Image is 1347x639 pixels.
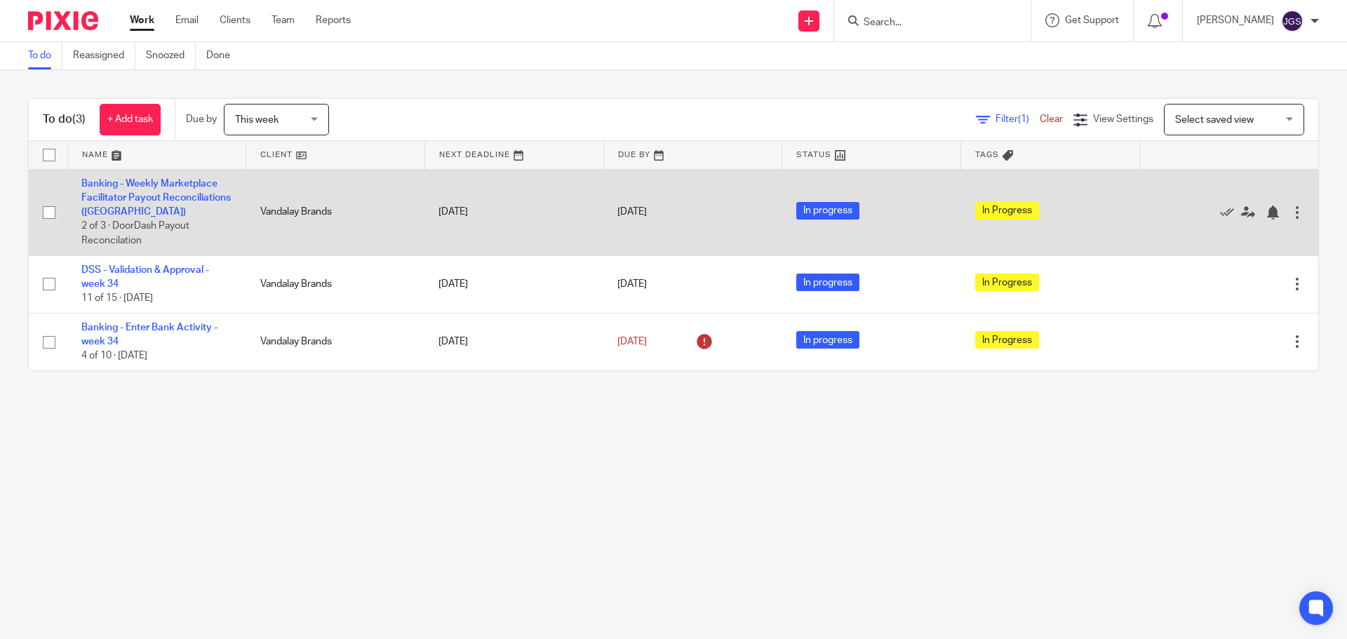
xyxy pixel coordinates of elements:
[1018,114,1029,124] span: (1)
[246,255,425,313] td: Vandalay Brands
[81,179,231,217] a: Banking - Weekly Marketplace Facilitator Payout Reconciliations ([GEOGRAPHIC_DATA])
[975,274,1039,291] span: In Progress
[424,169,603,255] td: [DATE]
[186,112,217,126] p: Due by
[1040,114,1063,124] a: Clear
[424,313,603,370] td: [DATE]
[73,42,135,69] a: Reassigned
[206,42,241,69] a: Done
[246,313,425,370] td: Vandalay Brands
[617,279,647,289] span: [DATE]
[975,331,1039,349] span: In Progress
[1281,10,1304,32] img: svg%3E
[1093,114,1153,124] span: View Settings
[72,114,86,125] span: (3)
[975,202,1039,220] span: In Progress
[146,42,196,69] a: Snoozed
[28,11,98,30] img: Pixie
[81,351,147,361] span: 4 of 10 · [DATE]
[424,255,603,313] td: [DATE]
[617,337,647,347] span: [DATE]
[220,13,250,27] a: Clients
[175,13,199,27] a: Email
[316,13,351,27] a: Reports
[272,13,295,27] a: Team
[43,112,86,127] h1: To do
[235,115,279,125] span: This week
[246,169,425,255] td: Vandalay Brands
[796,331,859,349] span: In progress
[617,207,647,217] span: [DATE]
[81,265,209,289] a: DSS - Validation & Approval - week 34
[1175,115,1254,125] span: Select saved view
[81,293,153,303] span: 11 of 15 · [DATE]
[796,202,859,220] span: In progress
[996,114,1040,124] span: Filter
[1197,13,1274,27] p: [PERSON_NAME]
[1065,15,1119,25] span: Get Support
[975,151,999,159] span: Tags
[28,42,62,69] a: To do
[100,104,161,135] a: + Add task
[796,274,859,291] span: In progress
[130,13,154,27] a: Work
[81,222,189,246] span: 2 of 3 · DoorDash Payout Reconcilation
[81,323,217,347] a: Banking - Enter Bank Activity - week 34
[862,17,989,29] input: Search
[1220,205,1241,219] a: Mark as done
